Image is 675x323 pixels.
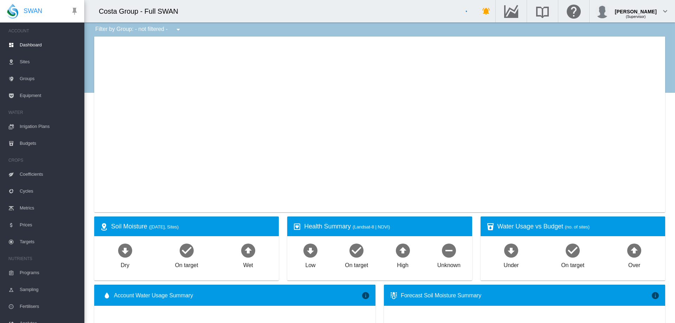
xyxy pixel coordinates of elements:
span: (Supervisor) [626,15,645,19]
span: Sites [20,53,79,70]
img: profile.jpg [595,4,609,18]
div: On target [345,259,368,269]
md-icon: icon-minus-circle [441,242,457,259]
div: Health Summary [304,222,466,231]
md-icon: icon-arrow-down-bold-circle [302,242,319,259]
span: CROPS [8,155,79,166]
span: Sampling [20,281,79,298]
md-icon: icon-arrow-up-bold-circle [626,242,643,259]
img: SWAN-Landscape-Logo-Colour-drop.png [7,4,18,19]
div: On target [175,259,198,269]
div: Over [628,259,640,269]
div: Soil Moisture [111,222,273,231]
div: Unknown [437,259,461,269]
div: Dry [121,259,129,269]
span: Groups [20,70,79,87]
span: (no. of sites) [565,224,590,230]
md-icon: icon-arrow-down-bold-circle [503,242,520,259]
md-icon: icon-arrow-up-bold-circle [394,242,411,259]
md-icon: icon-thermometer-lines [390,291,398,300]
span: Cycles [20,183,79,200]
md-icon: icon-bell-ring [482,7,490,15]
div: Water Usage vs Budget [497,222,660,231]
div: [PERSON_NAME] [615,5,657,12]
md-icon: icon-chevron-down [661,7,669,15]
md-icon: icon-map-marker-radius [100,222,108,231]
md-icon: icon-arrow-down-bold-circle [117,242,134,259]
md-icon: icon-checkbox-marked-circle [564,242,581,259]
div: Under [504,259,519,269]
md-icon: icon-cup-water [486,222,495,231]
md-icon: Search the knowledge base [534,7,551,15]
md-icon: Go to the Data Hub [503,7,520,15]
div: Low [305,259,315,269]
md-icon: icon-arrow-up-bold-circle [240,242,257,259]
div: Filter by Group: - not filtered - [90,22,187,37]
span: SWAN [24,7,42,15]
span: Account Water Usage Summary [114,292,361,299]
div: Costa Group - Full SWAN [99,6,185,16]
div: Wet [243,259,253,269]
span: Irrigation Plans [20,118,79,135]
md-icon: icon-water [103,291,111,300]
span: Targets [20,233,79,250]
md-icon: icon-checkbox-marked-circle [348,242,365,259]
span: ACCOUNT [8,25,79,37]
span: Budgets [20,135,79,152]
span: Equipment [20,87,79,104]
md-icon: icon-checkbox-marked-circle [178,242,195,259]
div: On target [561,259,584,269]
md-icon: icon-menu-down [174,25,182,34]
span: Coefficients [20,166,79,183]
span: Dashboard [20,37,79,53]
md-icon: icon-information [361,291,370,300]
span: Metrics [20,200,79,217]
button: icon-bell-ring [479,4,493,18]
md-icon: icon-heart-box-outline [293,222,301,231]
md-icon: icon-information [651,291,660,300]
button: icon-menu-down [171,22,185,37]
md-icon: Click here for help [565,7,582,15]
span: Programs [20,264,79,281]
span: Prices [20,217,79,233]
span: NUTRIENTS [8,253,79,264]
div: Forecast Soil Moisture Summary [401,292,651,299]
span: (Landsat-8 | NDVI) [353,224,390,230]
span: Fertilisers [20,298,79,315]
span: ([DATE], Sites) [149,224,179,230]
md-icon: icon-pin [70,7,79,15]
span: WATER [8,107,79,118]
div: High [397,259,409,269]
